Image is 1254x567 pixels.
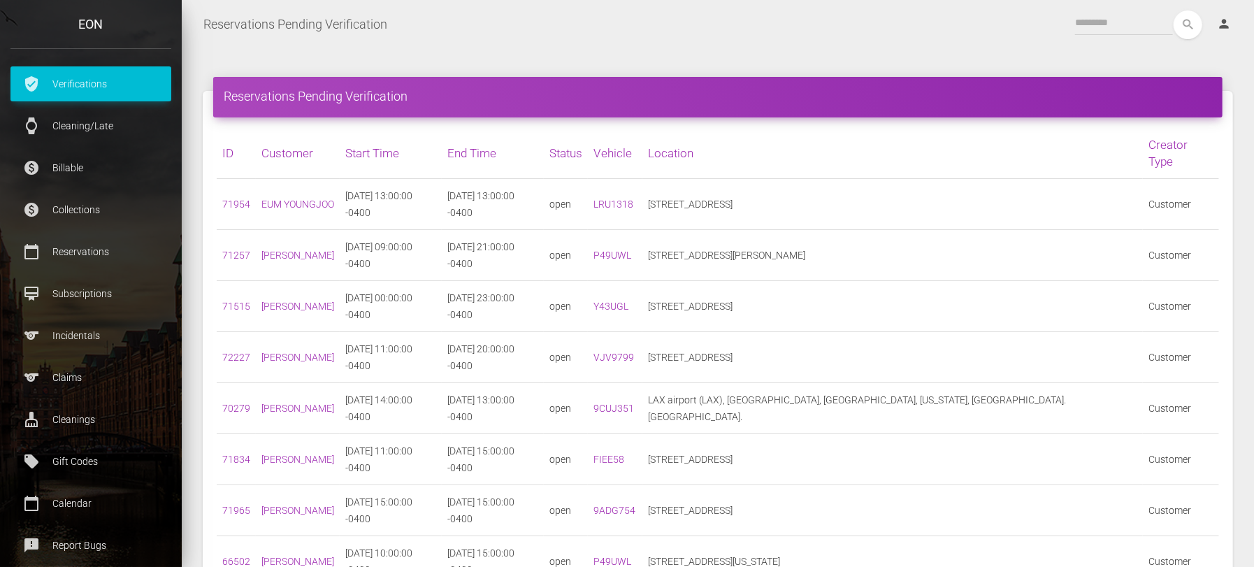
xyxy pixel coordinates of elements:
td: Customer [1143,434,1219,485]
td: open [544,332,588,383]
a: feedback Report Bugs [10,528,171,563]
p: Reservations [21,241,161,262]
td: [DATE] 09:00:00 -0400 [340,230,442,281]
th: Location [642,128,1143,179]
p: Collections [21,199,161,220]
td: open [544,281,588,332]
td: open [544,230,588,281]
a: [PERSON_NAME] [261,352,334,363]
a: LRU1318 [593,199,633,210]
td: [STREET_ADDRESS] [642,332,1143,383]
td: [DATE] 13:00:00 -0400 [442,383,544,434]
a: sports Claims [10,360,171,395]
td: Customer [1143,383,1219,434]
td: [DATE] 15:00:00 -0400 [340,485,442,536]
td: [DATE] 14:00:00 -0400 [340,383,442,434]
a: 9ADG754 [593,505,635,516]
a: local_offer Gift Codes [10,444,171,479]
td: Customer [1143,179,1219,230]
p: Calendar [21,493,161,514]
a: 66502 [222,556,250,567]
a: FIEE58 [593,454,624,465]
td: [DATE] 00:00:00 -0400 [340,281,442,332]
p: Report Bugs [21,535,161,556]
td: Customer [1143,485,1219,536]
a: 72227 [222,352,250,363]
a: cleaning_services Cleanings [10,402,171,437]
a: Y43UGL [593,301,628,312]
td: [DATE] 15:00:00 -0400 [442,434,544,485]
a: 71965 [222,505,250,516]
button: search [1174,10,1202,39]
th: Start Time [340,128,442,179]
td: open [544,485,588,536]
th: End Time [442,128,544,179]
p: Subscriptions [21,283,161,304]
a: watch Cleaning/Late [10,108,171,143]
td: [STREET_ADDRESS] [642,485,1143,536]
td: [DATE] 13:00:00 -0400 [340,179,442,230]
td: [STREET_ADDRESS] [642,179,1143,230]
a: 9CUJ351 [593,403,634,414]
h4: Reservations Pending Verification [224,87,1212,105]
a: card_membership Subscriptions [10,276,171,311]
a: [PERSON_NAME] [261,556,334,567]
p: Cleanings [21,409,161,430]
a: [PERSON_NAME] [261,301,334,312]
a: verified_user Verifications [10,66,171,101]
td: open [544,383,588,434]
a: [PERSON_NAME] [261,505,334,516]
th: ID [217,128,256,179]
td: [DATE] 13:00:00 -0400 [442,179,544,230]
a: VJV9799 [593,352,634,363]
td: [STREET_ADDRESS] [642,434,1143,485]
td: open [544,179,588,230]
a: [PERSON_NAME] [261,454,334,465]
td: [DATE] 11:00:00 -0400 [340,332,442,383]
th: Creator Type [1143,128,1219,179]
a: Reservations Pending Verification [203,7,387,42]
a: 71954 [222,199,250,210]
a: 71834 [222,454,250,465]
a: sports Incidentals [10,318,171,353]
th: Customer [256,128,340,179]
a: EUM YOUNGJOO [261,199,334,210]
p: Gift Codes [21,451,161,472]
td: [DATE] 11:00:00 -0400 [340,434,442,485]
a: paid Billable [10,150,171,185]
a: P49UWL [593,556,631,567]
p: Billable [21,157,161,178]
p: Verifications [21,73,161,94]
p: Cleaning/Late [21,115,161,136]
th: Vehicle [588,128,642,179]
a: 71257 [222,250,250,261]
td: [STREET_ADDRESS][PERSON_NAME] [642,230,1143,281]
a: calendar_today Calendar [10,486,171,521]
i: person [1217,17,1231,31]
a: 71515 [222,301,250,312]
td: LAX airport (LAX), [GEOGRAPHIC_DATA], [GEOGRAPHIC_DATA], [US_STATE], [GEOGRAPHIC_DATA]. [GEOGRAPH... [642,383,1143,434]
a: calendar_today Reservations [10,234,171,269]
td: open [544,434,588,485]
a: [PERSON_NAME] [261,250,334,261]
td: [DATE] 15:00:00 -0400 [442,485,544,536]
td: Customer [1143,332,1219,383]
td: [DATE] 23:00:00 -0400 [442,281,544,332]
p: Incidentals [21,325,161,346]
a: person [1206,10,1244,38]
td: [STREET_ADDRESS] [642,281,1143,332]
td: [DATE] 21:00:00 -0400 [442,230,544,281]
th: Status [544,128,588,179]
td: Customer [1143,230,1219,281]
p: Claims [21,367,161,388]
a: [PERSON_NAME] [261,403,334,414]
a: paid Collections [10,192,171,227]
a: P49UWL [593,250,631,261]
td: Customer [1143,281,1219,332]
a: 70279 [222,403,250,414]
td: [DATE] 20:00:00 -0400 [442,332,544,383]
